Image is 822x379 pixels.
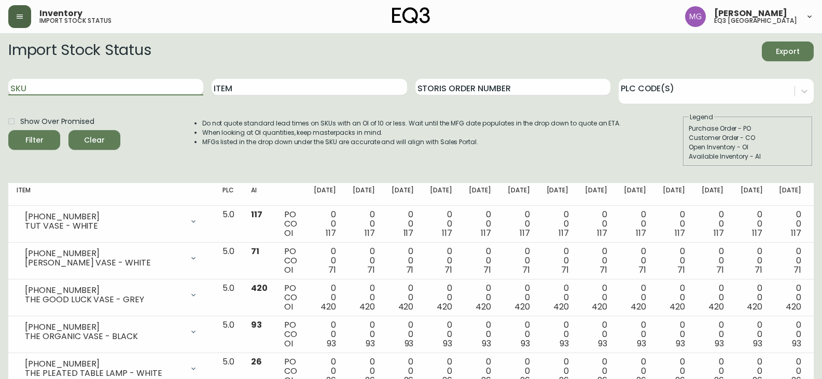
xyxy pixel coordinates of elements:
[405,338,414,349] span: 93
[779,247,801,275] div: 0 0
[469,210,491,238] div: 0 0
[779,210,801,238] div: 0 0
[771,183,810,206] th: [DATE]
[663,247,685,275] div: 0 0
[284,284,297,312] div: PO CO
[25,221,183,231] div: TUT VASE - WHITE
[251,282,268,294] span: 420
[508,320,530,348] div: 0 0
[708,301,724,313] span: 420
[202,119,621,128] li: Do not quote standard lead times on SKUs with an OI of 10 or less. Wait until the MFG date popula...
[638,264,646,276] span: 71
[25,359,183,369] div: [PHONE_NUMBER]
[353,210,375,238] div: 0 0
[392,320,414,348] div: 0 0
[305,183,344,206] th: [DATE]
[714,9,787,18] span: [PERSON_NAME]
[663,284,685,312] div: 0 0
[770,45,805,58] span: Export
[8,183,214,206] th: Item
[520,227,530,239] span: 117
[214,279,243,316] td: 5.0
[514,301,530,313] span: 420
[344,183,383,206] th: [DATE]
[585,284,607,312] div: 0 0
[598,338,607,349] span: 93
[670,301,685,313] span: 420
[747,301,762,313] span: 420
[476,301,491,313] span: 420
[508,284,530,312] div: 0 0
[791,227,801,239] span: 117
[547,247,569,275] div: 0 0
[600,264,607,276] span: 71
[430,247,452,275] div: 0 0
[676,338,685,349] span: 93
[624,284,646,312] div: 0 0
[482,338,491,349] span: 93
[714,227,724,239] span: 117
[689,133,807,143] div: Customer Order - CO
[779,320,801,348] div: 0 0
[437,301,452,313] span: 420
[398,301,414,313] span: 420
[755,264,762,276] span: 71
[251,356,262,368] span: 26
[741,320,763,348] div: 0 0
[25,286,183,295] div: [PHONE_NUMBER]
[522,264,530,276] span: 71
[631,301,646,313] span: 420
[353,247,375,275] div: 0 0
[793,264,801,276] span: 71
[39,18,112,24] h5: import stock status
[77,134,112,147] span: Clear
[689,124,807,133] div: Purchase Order - PO
[714,18,797,24] h5: eq3 [GEOGRAPHIC_DATA]
[353,284,375,312] div: 0 0
[663,320,685,348] div: 0 0
[538,183,577,206] th: [DATE]
[25,258,183,268] div: [PERSON_NAME] VASE - WHITE
[430,320,452,348] div: 0 0
[689,113,714,122] legend: Legend
[521,338,530,349] span: 93
[585,320,607,348] div: 0 0
[752,227,762,239] span: 117
[553,301,569,313] span: 420
[17,247,206,270] div: [PHONE_NUMBER][PERSON_NAME] VASE - WHITE
[214,206,243,243] td: 5.0
[353,320,375,348] div: 0 0
[17,210,206,233] div: [PHONE_NUMBER]TUT VASE - WHITE
[326,227,336,239] span: 117
[741,284,763,312] div: 0 0
[547,320,569,348] div: 0 0
[214,316,243,353] td: 5.0
[559,227,569,239] span: 117
[585,247,607,275] div: 0 0
[25,322,183,332] div: [PHONE_NUMBER]
[406,264,414,276] span: 71
[251,245,259,257] span: 71
[284,320,297,348] div: PO CO
[214,243,243,279] td: 5.0
[624,320,646,348] div: 0 0
[39,9,82,18] span: Inventory
[702,247,724,275] div: 0 0
[689,152,807,161] div: Available Inventory - AI
[17,320,206,343] div: [PHONE_NUMBER]THE ORGANIC VASE - BLACK
[792,338,801,349] span: 93
[636,227,646,239] span: 117
[366,338,375,349] span: 93
[508,247,530,275] div: 0 0
[25,369,183,378] div: THE PLEATED TABLE LAMP - WHITE
[637,338,646,349] span: 93
[577,183,616,206] th: [DATE]
[383,183,422,206] th: [DATE]
[547,210,569,238] div: 0 0
[779,284,801,312] div: 0 0
[461,183,499,206] th: [DATE]
[702,320,724,348] div: 0 0
[430,284,452,312] div: 0 0
[392,284,414,312] div: 0 0
[702,210,724,238] div: 0 0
